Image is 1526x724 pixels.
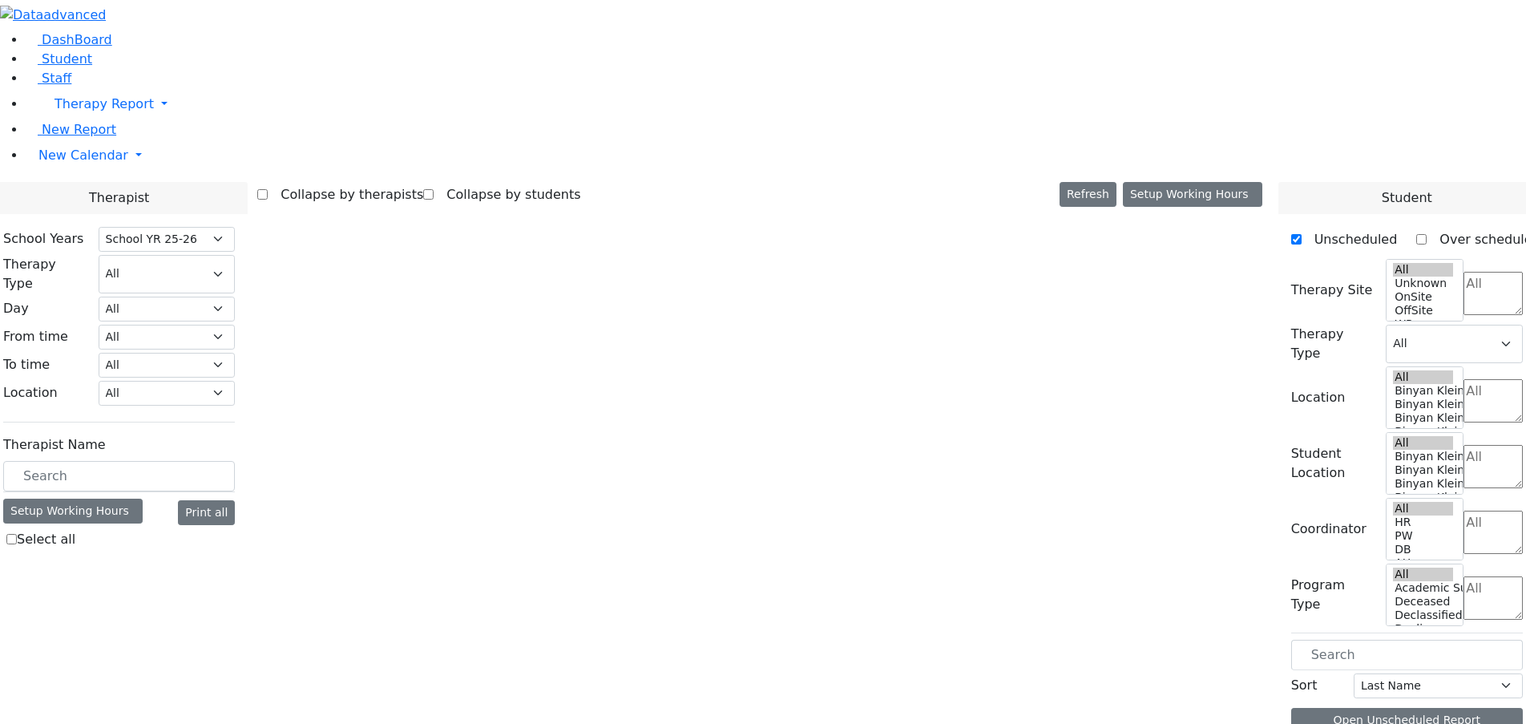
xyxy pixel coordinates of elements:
option: Deceased [1393,595,1453,609]
label: Collapse by therapists [268,182,423,208]
label: Therapy Type [3,255,89,293]
option: All [1393,370,1453,384]
span: Therapy Report [54,96,154,111]
label: Day [3,299,29,318]
textarea: Search [1463,445,1523,488]
label: Therapy Site [1291,281,1373,300]
label: Coordinator [1291,520,1367,539]
button: Print all [178,500,235,525]
option: Declines [1393,622,1453,636]
textarea: Search [1463,379,1523,423]
option: DB [1393,543,1453,556]
span: DashBoard [42,32,112,47]
label: Unscheduled [1302,227,1398,253]
textarea: Search [1463,511,1523,554]
option: Binyan Klein 5 [1393,384,1453,398]
label: Program Type [1291,576,1377,614]
label: Location [1291,388,1346,407]
option: HR [1393,516,1453,529]
option: OnSite [1393,290,1453,304]
label: Select all [17,530,75,549]
option: Academic Support [1393,581,1453,595]
a: Therapy Report [26,88,1526,120]
option: Binyan Klein 5 [1393,450,1453,463]
label: School Years [3,229,83,249]
span: Staff [42,71,71,86]
option: All [1393,568,1453,581]
input: Search [3,461,235,491]
option: Unknown [1393,277,1453,290]
option: Declassified [1393,609,1453,622]
option: Binyan Klein 2 [1393,491,1453,504]
label: From time [3,327,68,346]
textarea: Search [1463,272,1523,315]
div: Setup Working Hours [3,499,143,524]
span: New Report [42,122,116,137]
label: To time [3,355,50,374]
option: AH [1393,556,1453,570]
a: Staff [26,71,71,86]
label: Student Location [1291,444,1377,483]
option: Binyan Klein 2 [1393,425,1453,439]
span: Student [42,51,92,67]
option: Binyan Klein 3 [1393,477,1453,491]
input: Search [1291,640,1523,670]
option: Binyan Klein 3 [1393,411,1453,425]
span: Therapist [89,188,149,208]
button: Setup Working Hours [1123,182,1262,207]
a: New Calendar [26,140,1526,172]
a: DashBoard [26,32,112,47]
span: Student [1382,188,1432,208]
label: Sort [1291,676,1318,695]
option: All [1393,502,1453,516]
option: WP [1393,318,1453,331]
span: New Calendar [38,148,128,163]
label: Collapse by students [434,182,580,208]
option: OffSite [1393,304,1453,318]
label: Location [3,383,58,402]
option: Binyan Klein 4 [1393,463,1453,477]
textarea: Search [1463,576,1523,620]
label: Therapy Type [1291,325,1377,363]
label: Therapist Name [3,435,106,455]
option: All [1393,436,1453,450]
option: PW [1393,529,1453,543]
a: Student [26,51,92,67]
a: New Report [26,122,116,137]
option: All [1393,263,1453,277]
button: Refresh [1060,182,1116,207]
option: Binyan Klein 4 [1393,398,1453,411]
